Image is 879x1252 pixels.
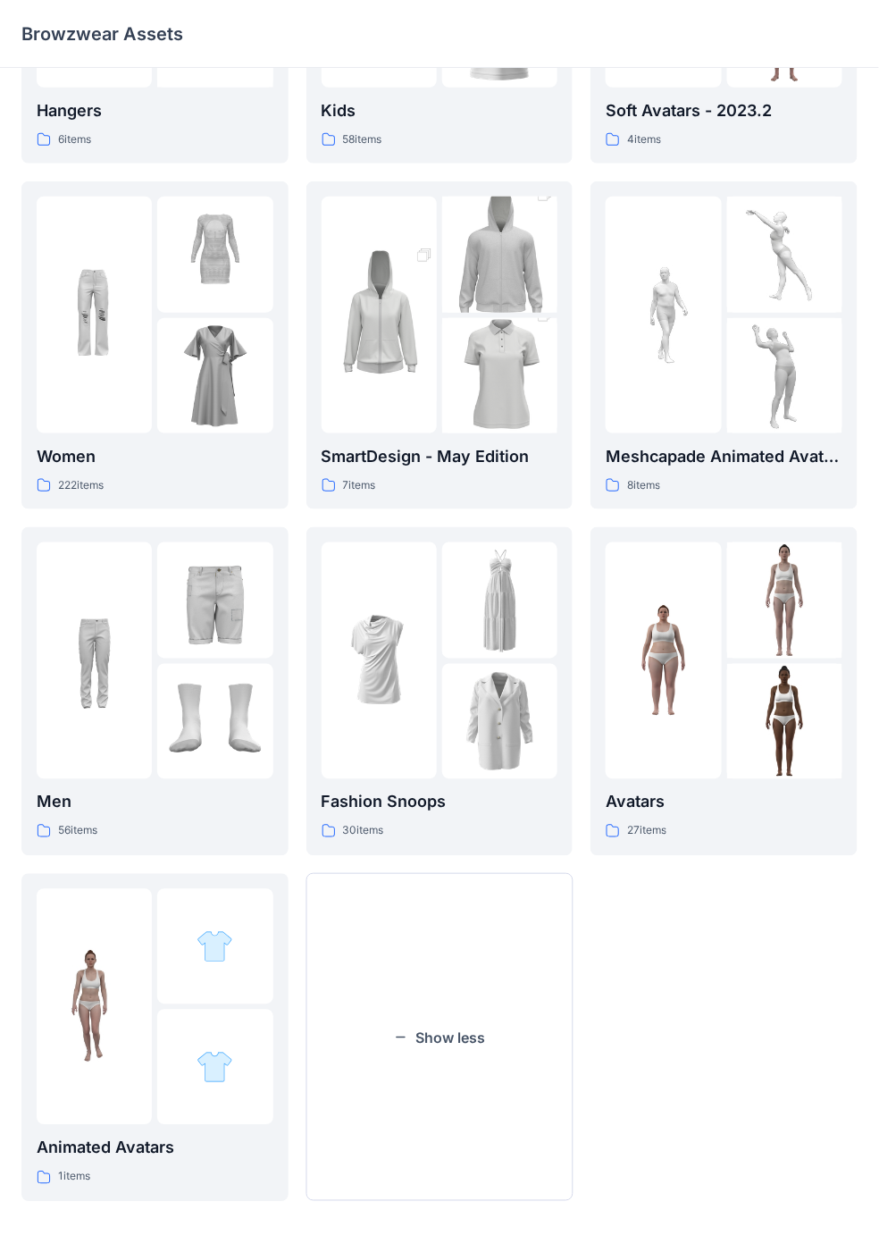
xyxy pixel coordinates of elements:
[322,603,437,718] img: folder 1
[306,181,573,509] a: folder 1folder 2folder 3SmartDesign - May Edition7items
[21,21,183,46] p: Browzwear Assets
[37,949,152,1064] img: folder 1
[157,542,272,658] img: folder 2
[197,1049,233,1086] img: folder 3
[322,98,558,123] p: Kids
[627,476,660,495] p: 8 items
[37,444,273,469] p: Women
[306,527,573,855] a: folder 1folder 2folder 3Fashion Snoops30items
[606,444,842,469] p: Meshcapade Animated Avatars
[58,1168,90,1187] p: 1 items
[627,822,666,841] p: 27 items
[37,790,273,815] p: Men
[606,790,842,815] p: Avatars
[322,444,558,469] p: SmartDesign - May Edition
[157,197,272,312] img: folder 2
[606,257,721,373] img: folder 1
[21,181,289,509] a: folder 1folder 2folder 3Women222items
[590,527,858,855] a: folder 1folder 2folder 3Avatars27items
[58,822,97,841] p: 56 items
[306,874,573,1202] button: Show less
[343,130,382,149] p: 58 items
[590,181,858,509] a: folder 1folder 2folder 3Meshcapade Animated Avatars8items
[606,98,842,123] p: Soft Avatars - 2023.2
[21,874,289,1202] a: folder 1folder 2folder 3Animated Avatars1items
[442,168,557,341] img: folder 2
[37,98,273,123] p: Hangers
[727,664,842,779] img: folder 3
[322,790,558,815] p: Fashion Snoops
[727,542,842,658] img: folder 2
[322,229,437,402] img: folder 1
[442,289,557,462] img: folder 3
[197,928,233,965] img: folder 2
[21,527,289,855] a: folder 1folder 2folder 3Men56items
[442,542,557,658] img: folder 2
[37,257,152,373] img: folder 1
[727,197,842,312] img: folder 2
[606,603,721,718] img: folder 1
[58,476,104,495] p: 222 items
[157,664,272,779] img: folder 3
[58,130,91,149] p: 6 items
[627,130,661,149] p: 4 items
[343,476,376,495] p: 7 items
[343,822,384,841] p: 30 items
[37,603,152,718] img: folder 1
[37,1136,273,1161] p: Animated Avatars
[442,664,557,779] img: folder 3
[157,318,272,433] img: folder 3
[727,318,842,433] img: folder 3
